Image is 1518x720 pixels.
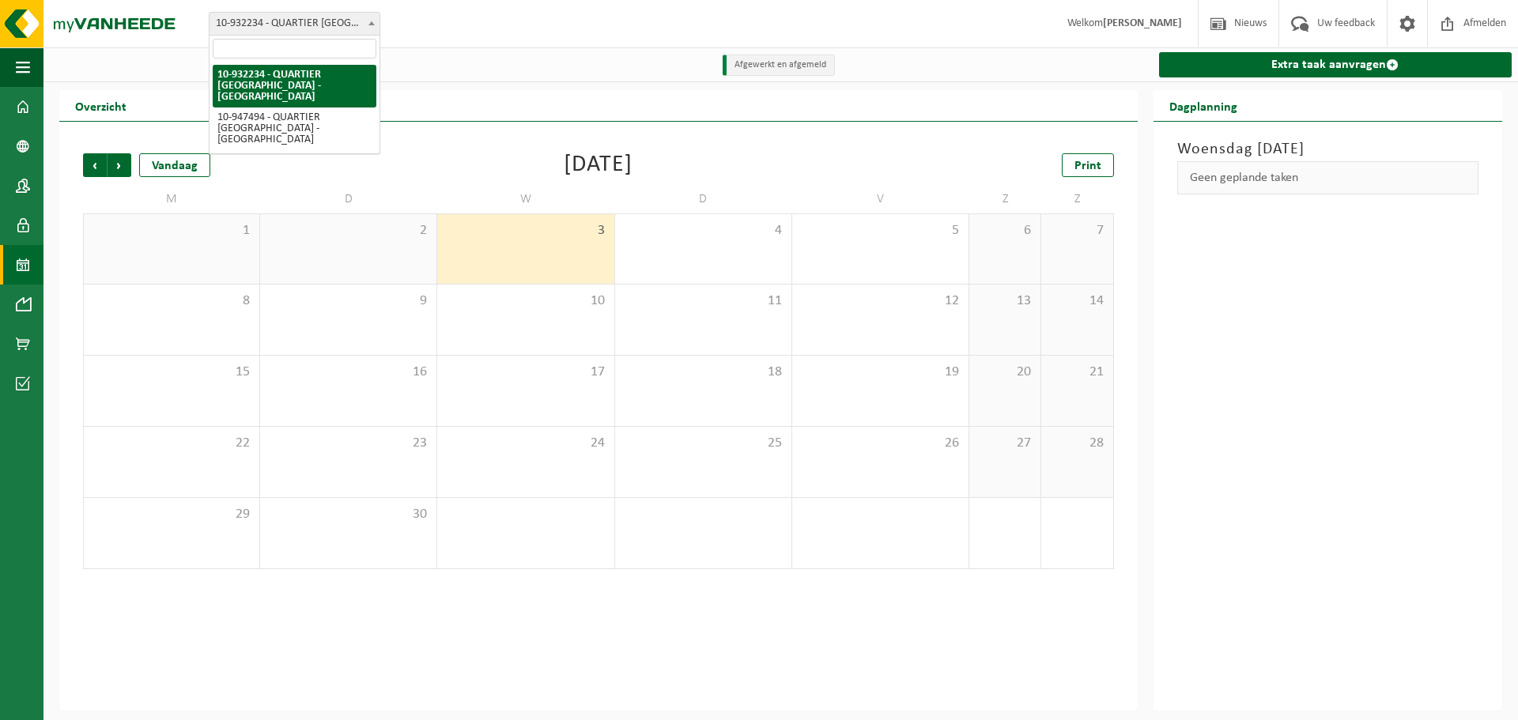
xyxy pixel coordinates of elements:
[213,107,376,150] li: 10-947494 - QUARTIER [GEOGRAPHIC_DATA] - [GEOGRAPHIC_DATA]
[92,506,251,523] span: 29
[1154,90,1253,121] h2: Dagplanning
[1049,222,1105,239] span: 7
[1049,292,1105,310] span: 14
[977,222,1033,239] span: 6
[615,185,792,213] td: D
[969,185,1041,213] td: Z
[1041,185,1113,213] td: Z
[437,185,614,213] td: W
[445,222,606,239] span: 3
[1177,138,1478,161] h3: Woensdag [DATE]
[1103,17,1182,29] strong: [PERSON_NAME]
[92,364,251,381] span: 15
[623,222,784,239] span: 4
[445,364,606,381] span: 17
[268,222,429,239] span: 2
[92,222,251,239] span: 1
[213,65,376,107] li: 10-932234 - QUARTIER [GEOGRAPHIC_DATA] - [GEOGRAPHIC_DATA]
[83,153,107,177] span: Vorige
[268,506,429,523] span: 30
[792,185,969,213] td: V
[59,90,142,121] h2: Overzicht
[92,292,251,310] span: 8
[623,292,784,310] span: 11
[268,435,429,452] span: 23
[209,12,380,36] span: 10-932234 - QUARTIER NV - EKE
[1049,364,1105,381] span: 21
[445,435,606,452] span: 24
[445,292,606,310] span: 10
[800,292,961,310] span: 12
[623,435,784,452] span: 25
[564,153,632,177] div: [DATE]
[800,222,961,239] span: 5
[268,292,429,310] span: 9
[210,13,379,35] span: 10-932234 - QUARTIER NV - EKE
[977,435,1033,452] span: 27
[723,55,835,76] li: Afgewerkt en afgemeld
[1062,153,1114,177] a: Print
[800,435,961,452] span: 26
[83,185,260,213] td: M
[1177,161,1478,194] div: Geen geplande taken
[260,185,437,213] td: D
[108,153,131,177] span: Volgende
[268,364,429,381] span: 16
[623,364,784,381] span: 18
[92,435,251,452] span: 22
[800,364,961,381] span: 19
[1049,435,1105,452] span: 28
[1159,52,1512,77] a: Extra taak aanvragen
[977,292,1033,310] span: 13
[1074,160,1101,172] span: Print
[139,153,210,177] div: Vandaag
[977,364,1033,381] span: 20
